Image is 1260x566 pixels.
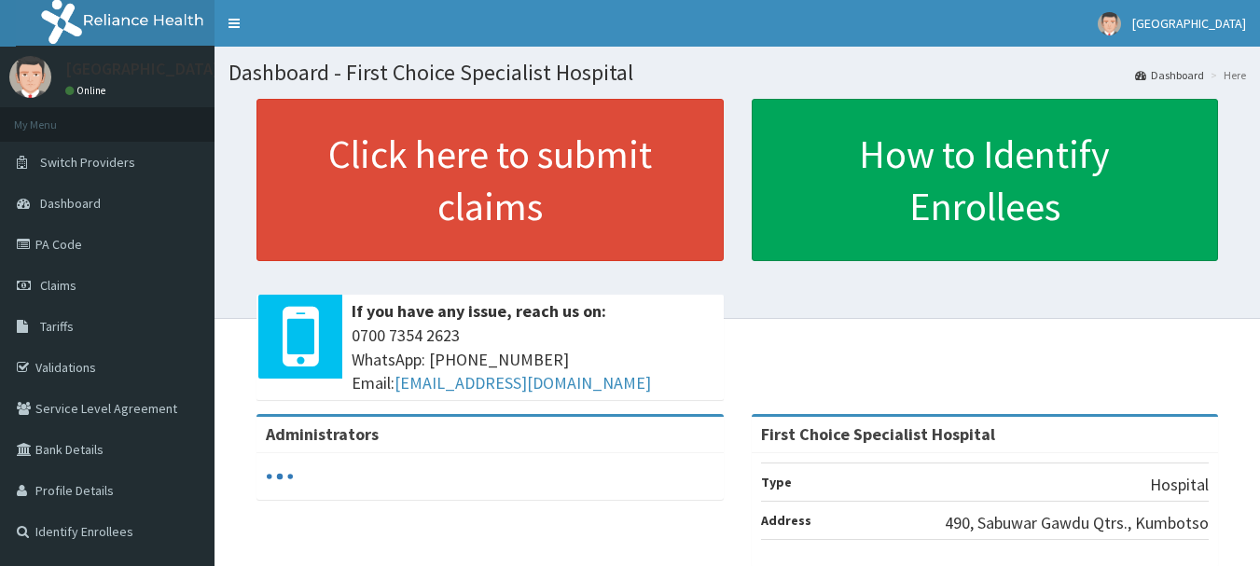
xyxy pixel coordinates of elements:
span: Switch Providers [40,154,135,171]
b: Type [761,474,792,490]
span: [GEOGRAPHIC_DATA] [1132,15,1246,32]
b: Administrators [266,423,379,445]
a: Dashboard [1135,67,1204,83]
a: Online [65,84,110,97]
p: [GEOGRAPHIC_DATA] [65,61,219,77]
h1: Dashboard - First Choice Specialist Hospital [228,61,1246,85]
li: Here [1206,67,1246,83]
svg: audio-loading [266,462,294,490]
span: Claims [40,277,76,294]
img: User Image [9,56,51,98]
b: If you have any issue, reach us on: [352,300,606,322]
a: [EMAIL_ADDRESS][DOMAIN_NAME] [395,372,651,393]
p: Hospital [1150,473,1209,497]
a: Click here to submit claims [256,99,724,261]
span: Tariffs [40,318,74,335]
span: 0700 7354 2623 WhatsApp: [PHONE_NUMBER] Email: [352,324,714,395]
b: Address [761,512,811,529]
p: 490, Sabuwar Gawdu Qtrs., Kumbotso [945,511,1209,535]
span: Dashboard [40,195,101,212]
img: User Image [1098,12,1121,35]
a: How to Identify Enrollees [752,99,1219,261]
strong: First Choice Specialist Hospital [761,423,995,445]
